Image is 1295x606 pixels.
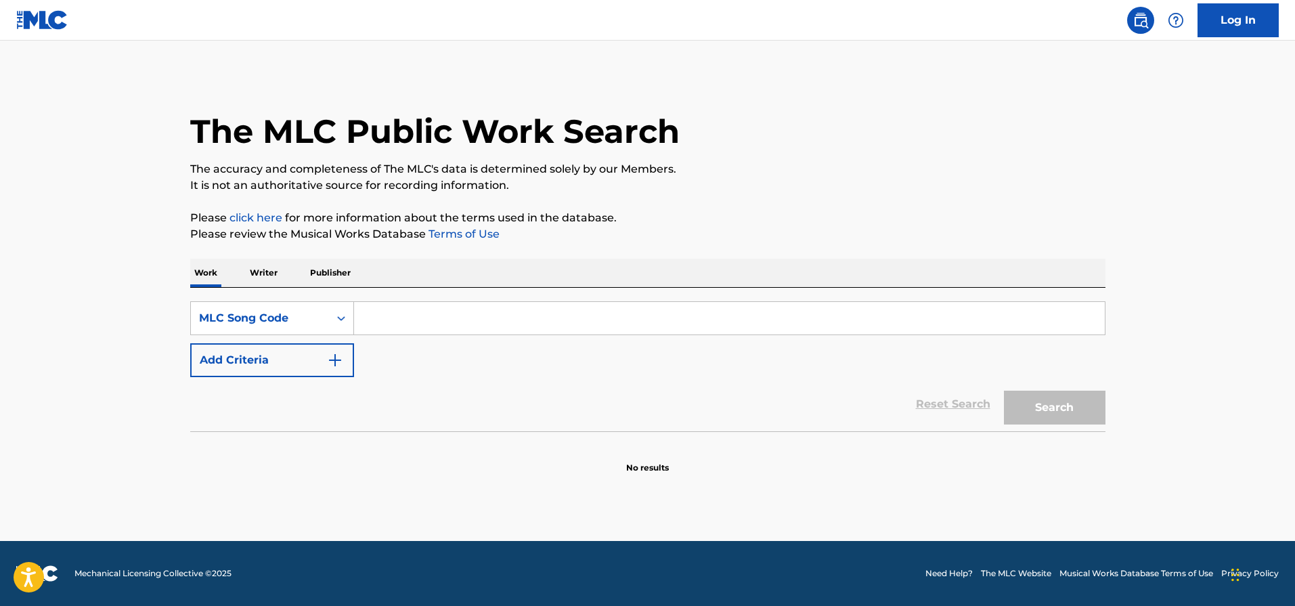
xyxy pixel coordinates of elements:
[16,10,68,30] img: MLC Logo
[190,111,680,152] h1: The MLC Public Work Search
[190,177,1105,194] p: It is not an authoritative source for recording information.
[1198,3,1279,37] a: Log In
[1221,567,1279,580] a: Privacy Policy
[190,161,1105,177] p: The accuracy and completeness of The MLC's data is determined solely by our Members.
[190,301,1105,431] form: Search Form
[327,352,343,368] img: 9d2ae6d4665cec9f34b9.svg
[1133,12,1149,28] img: search
[626,446,669,474] p: No results
[1127,7,1154,34] a: Public Search
[246,259,282,287] p: Writer
[1059,567,1213,580] a: Musical Works Database Terms of Use
[1162,7,1189,34] div: Help
[190,226,1105,242] p: Please review the Musical Works Database
[981,567,1051,580] a: The MLC Website
[925,567,973,580] a: Need Help?
[229,211,282,224] a: click here
[190,210,1105,226] p: Please for more information about the terms used in the database.
[1231,555,1239,595] div: Drag
[190,259,221,287] p: Work
[1168,12,1184,28] img: help
[306,259,355,287] p: Publisher
[16,565,58,582] img: logo
[1227,541,1295,606] iframe: Chat Widget
[74,567,232,580] span: Mechanical Licensing Collective © 2025
[199,310,321,326] div: MLC Song Code
[426,228,500,240] a: Terms of Use
[190,343,354,377] button: Add Criteria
